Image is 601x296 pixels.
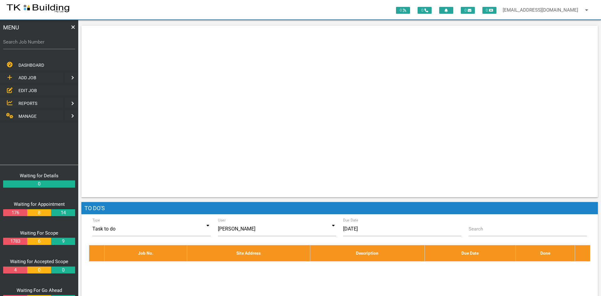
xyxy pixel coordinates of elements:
th: Done [516,245,575,261]
a: 0 [27,267,51,274]
a: 176 [3,209,27,216]
span: ADD JOB [18,75,36,80]
a: Waiting For Go Ahead [17,288,62,293]
label: Due Date [343,217,358,223]
a: 8 [27,209,51,216]
label: User [218,217,226,223]
a: 14 [51,209,75,216]
a: 4 [3,267,27,274]
span: REPORTS [18,101,37,106]
h1: To Do's [81,202,598,215]
span: EDIT JOB [18,88,37,93]
span: DASHBOARD [18,63,44,68]
a: Waiting for Appointment [14,201,65,207]
a: Waiting For Scope [20,230,58,236]
span: 0 [461,7,475,14]
label: Search Job Number [3,39,75,46]
th: Due Date [424,245,516,261]
span: 0 [418,7,432,14]
a: Waiting for Details [20,173,59,179]
th: Description [310,245,424,261]
th: Site Address [187,245,310,261]
span: 0 [482,7,496,14]
span: 0 [396,7,410,14]
span: MANAGE [18,114,37,119]
a: 0 [3,180,75,188]
a: 9 [51,238,75,245]
th: Job No. [104,245,187,261]
label: Search [469,226,483,233]
a: Waiting for Accepted Scope [10,259,68,264]
span: MENU [3,23,19,32]
img: s3file [6,3,70,13]
a: 0 [51,267,75,274]
label: Type [92,217,100,223]
a: 6 [27,238,51,245]
a: 1783 [3,238,27,245]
